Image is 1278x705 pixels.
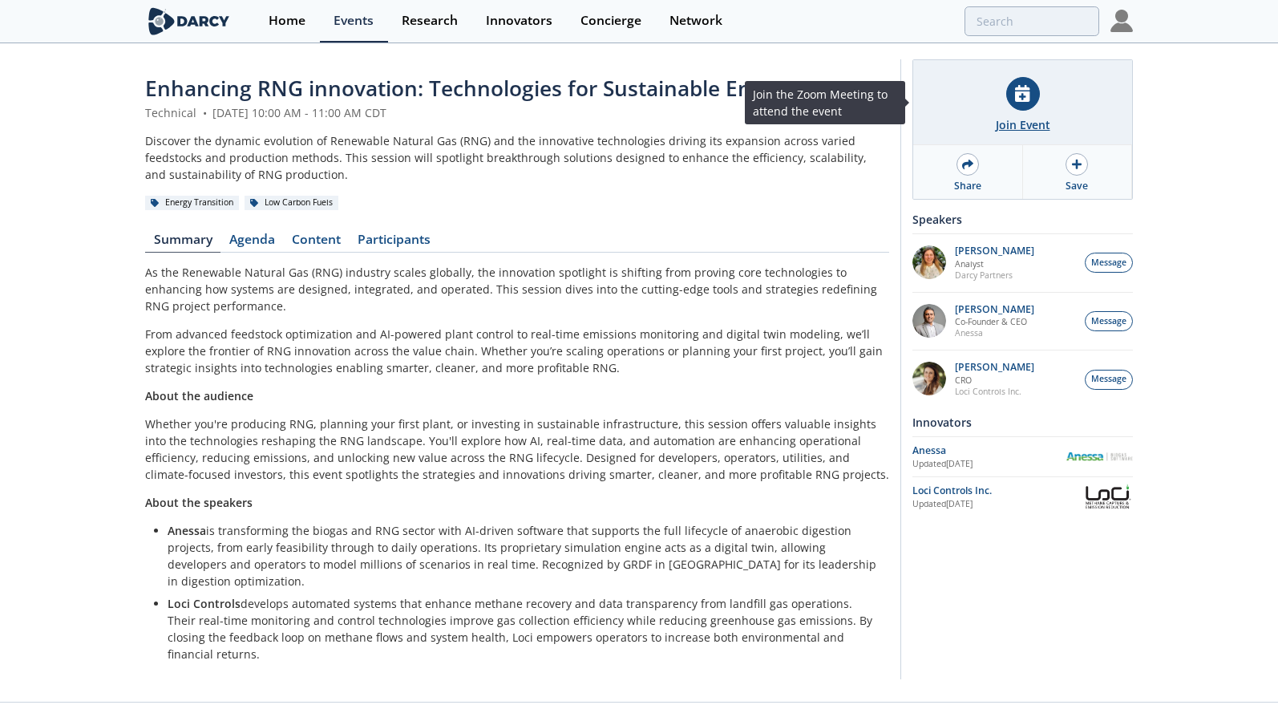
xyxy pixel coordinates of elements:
[145,196,239,210] div: Energy Transition
[580,14,641,27] div: Concierge
[168,595,878,662] p: develops automated systems that enhance methane recovery and data transparency from landfill gas ...
[955,245,1034,257] p: [PERSON_NAME]
[912,483,1133,511] a: Loci Controls Inc. Updated[DATE] Loci Controls Inc.
[912,304,946,338] img: 1fdb2308-3d70-46db-bc64-f6eabefcce4d
[1082,483,1133,511] img: Loci Controls Inc.
[200,105,209,120] span: •
[245,196,338,210] div: Low Carbon Fuels
[349,233,439,253] a: Participants
[912,458,1066,471] div: Updated [DATE]
[145,74,795,103] span: Enhancing RNG innovation: Technologies for Sustainable Energy
[912,408,1133,436] div: Innovators
[145,233,220,253] a: Summary
[1085,253,1133,273] button: Message
[955,316,1034,327] p: Co-Founder & CEO
[912,444,1066,458] div: Anessa
[168,596,241,611] strong: Loci Controls
[912,362,946,395] img: 737ad19b-6c50-4cdf-92c7-29f5966a019e
[912,443,1133,471] a: Anessa Updated[DATE] Anessa
[912,205,1133,233] div: Speakers
[955,258,1034,269] p: Analyst
[168,523,206,538] strong: Anessa
[1110,10,1133,32] img: Profile
[912,245,946,279] img: fddc0511-1997-4ded-88a0-30228072d75f
[912,484,1082,498] div: Loci Controls Inc.
[1091,315,1126,328] span: Message
[955,386,1034,397] p: Loci Controls Inc.
[954,179,981,193] div: Share
[1085,311,1133,331] button: Message
[1066,179,1088,193] div: Save
[283,233,349,253] a: Content
[145,388,253,403] strong: About the audience
[334,14,374,27] div: Events
[269,14,305,27] div: Home
[955,362,1034,373] p: [PERSON_NAME]
[145,415,889,483] p: Whether you're producing RNG, planning your first plant, or investing in sustainable infrastructu...
[912,498,1082,511] div: Updated [DATE]
[145,264,889,314] p: As the Renewable Natural Gas (RNG) industry scales globally, the innovation spotlight is shifting...
[955,375,1034,386] p: CRO
[145,495,253,510] strong: About the speakers
[1091,373,1126,386] span: Message
[955,269,1034,281] p: Darcy Partners
[996,116,1050,133] div: Join Event
[145,7,233,35] img: logo-wide.svg
[955,327,1034,338] p: Anessa
[145,326,889,376] p: From advanced feedstock optimization and AI-powered plant control to real-time emissions monitori...
[965,6,1099,36] input: Advanced Search
[486,14,552,27] div: Innovators
[145,132,889,183] div: Discover the dynamic evolution of Renewable Natural Gas (RNG) and the innovative technologies dri...
[1066,452,1133,461] img: Anessa
[955,304,1034,315] p: [PERSON_NAME]
[1085,370,1133,390] button: Message
[145,104,889,121] div: Technical [DATE] 10:00 AM - 11:00 AM CDT
[1091,257,1126,269] span: Message
[168,522,878,590] p: is transforming the biogas and RNG sector with AI-driven software that supports the full lifecycl...
[402,14,458,27] div: Research
[669,14,722,27] div: Network
[220,233,283,253] a: Agenda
